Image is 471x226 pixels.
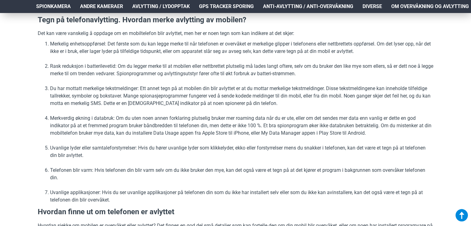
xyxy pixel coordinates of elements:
li: Rask reduksjon i batterilevetid: Om du legger merke til at mobilen eller nettbrettet plutselig må... [50,63,433,77]
span: Anti-avlytting / Anti-overvåkning [263,3,353,10]
p: Det kan være vanskelig å oppdage om en mobiltelefon blir avlyttet, men her er noen tegn som kan i... [38,30,433,37]
span: Diverse [363,3,382,10]
li: Uvanlige lyder eller samtaleforstyrrelser: Hvis du hører uvanlige lyder som klikkelyder, ekko ell... [50,144,433,159]
li: Uvanlige applikasjoner: Hvis du ser uvanlige applikasjoner på telefonen din som du ikke har insta... [50,189,433,204]
h3: Tegn på telefonavlytting. Hvordan merke avlytting av mobilen? [38,15,433,25]
span: Avlytting / Lydopptak [132,3,190,10]
span: Spionkamera [36,3,71,10]
li: Telefonen blir varm: Hvis telefonen din blir varm selv om du ikke bruker den mye, kan det også væ... [50,167,433,181]
span: Om overvåkning og avlytting [391,3,469,10]
span: GPS Tracker Sporing [199,3,254,10]
li: Du har mottatt merkelige tekstmeldinger: Ett annet tegn på at mobilen din blir avlyttet er at du ... [50,85,433,107]
span: Andre kameraer [80,3,123,10]
h3: Hvordan finne ut om telefonen er avlyttet [38,207,433,217]
li: Merkelig enhetsoppførsel: Det første som du kan legge merke til når telefonen er overvåket er mer... [50,40,433,55]
li: Merkverdig økning i databruk: Om du uten noen annen forklaring plutselig bruker mer roaming data ... [50,115,433,137]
